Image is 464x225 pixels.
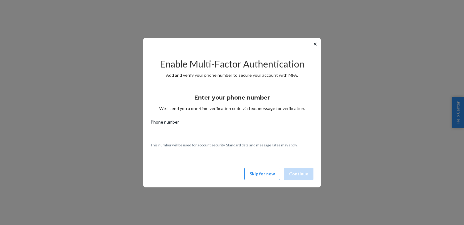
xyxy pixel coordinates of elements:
[151,89,313,112] div: We’ll send you a one-time verification code via text message for verification.
[151,142,313,148] p: This number will be used for account security. Standard data and message rates may apply.
[244,168,280,180] button: Skip for now
[194,94,270,102] h3: Enter your phone number
[284,168,313,180] button: Continue
[151,119,179,128] span: Phone number
[151,72,313,78] p: Add and verify your phone number to secure your account with MFA.
[151,59,313,69] h2: Enable Multi-Factor Authentication
[312,40,318,48] button: ✕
